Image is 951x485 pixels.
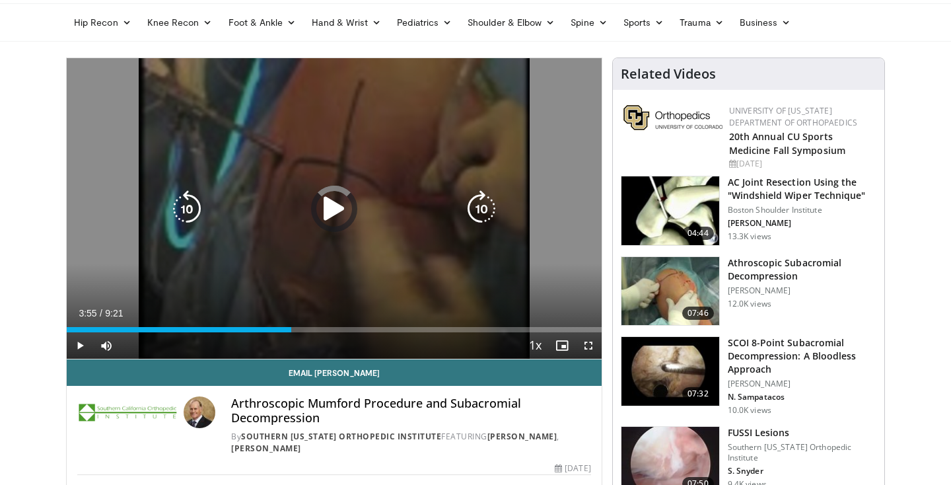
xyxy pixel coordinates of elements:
[728,442,876,463] p: Southern [US_STATE] Orthopedic Institute
[67,332,93,359] button: Play
[728,426,876,439] h3: FUSSI Lesions
[621,257,719,326] img: 38874_0000_3.png.150x105_q85_crop-smart_upscale.jpg
[555,463,590,474] div: [DATE]
[66,9,139,36] a: Hip Recon
[575,332,602,359] button: Fullscreen
[729,158,874,170] div: [DATE]
[621,336,876,416] a: 07:32 SCOI 8-Point Subacromial Decompression: A Bloodless Approach [PERSON_NAME] N. Sampatacos 10...
[139,9,221,36] a: Knee Recon
[728,299,771,309] p: 12.0K views
[623,105,722,130] img: 355603a8-37da-49b6-856f-e00d7e9307d3.png.150x105_q85_autocrop_double_scale_upscale_version-0.2.png
[621,337,719,406] img: fylOjp5pkC-GA4Zn4xMDoxOmdtO40mAx_3.150x105_q85_crop-smart_upscale.jpg
[231,443,301,454] a: [PERSON_NAME]
[728,285,876,296] p: [PERSON_NAME]
[728,466,876,476] p: S. Snyder
[460,9,563,36] a: Shoulder & Elbow
[231,431,590,455] div: By FEATURING ,
[105,308,123,318] span: 9:21
[184,396,215,428] img: Avatar
[100,308,102,318] span: /
[79,308,96,318] span: 3:55
[487,431,557,442] a: [PERSON_NAME]
[728,231,771,242] p: 13.3K views
[682,387,714,400] span: 07:32
[621,256,876,326] a: 07:46 Athroscopic Subacromial Decompression [PERSON_NAME] 12.0K views
[563,9,615,36] a: Spine
[621,66,716,82] h4: Related Videos
[728,405,771,416] p: 10.0K views
[728,218,876,229] p: [PERSON_NAME]
[231,396,590,425] h4: Arthroscopic Mumford Procedure and Subacromial Decompression
[621,176,719,245] img: 1163775_3.png.150x105_q85_crop-smart_upscale.jpg
[672,9,732,36] a: Trauma
[732,9,799,36] a: Business
[728,392,876,402] p: N. Sampatacos
[682,307,714,320] span: 07:46
[389,9,460,36] a: Pediatrics
[729,130,845,157] a: 20th Annual CU Sports Medicine Fall Symposium
[93,332,120,359] button: Mute
[304,9,389,36] a: Hand & Wrist
[728,205,876,215] p: Boston Shoulder Institute
[616,9,672,36] a: Sports
[729,105,857,128] a: University of [US_STATE] Department of Orthopaedics
[67,327,602,332] div: Progress Bar
[67,359,602,386] a: Email [PERSON_NAME]
[67,58,602,359] video-js: Video Player
[728,176,876,202] h3: AC Joint Resection Using the "Windshield Wiper Technique"
[728,256,876,283] h3: Athroscopic Subacromial Decompression
[77,396,178,428] img: Southern California Orthopedic Institute
[728,379,876,389] p: [PERSON_NAME]
[522,332,549,359] button: Playback Rate
[221,9,304,36] a: Foot & Ankle
[728,336,876,376] h3: SCOI 8-Point Subacromial Decompression: A Bloodless Approach
[241,431,441,442] a: Southern [US_STATE] Orthopedic Institute
[549,332,575,359] button: Enable picture-in-picture mode
[682,227,714,240] span: 04:44
[621,176,876,246] a: 04:44 AC Joint Resection Using the "Windshield Wiper Technique" Boston Shoulder Institute [PERSON...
